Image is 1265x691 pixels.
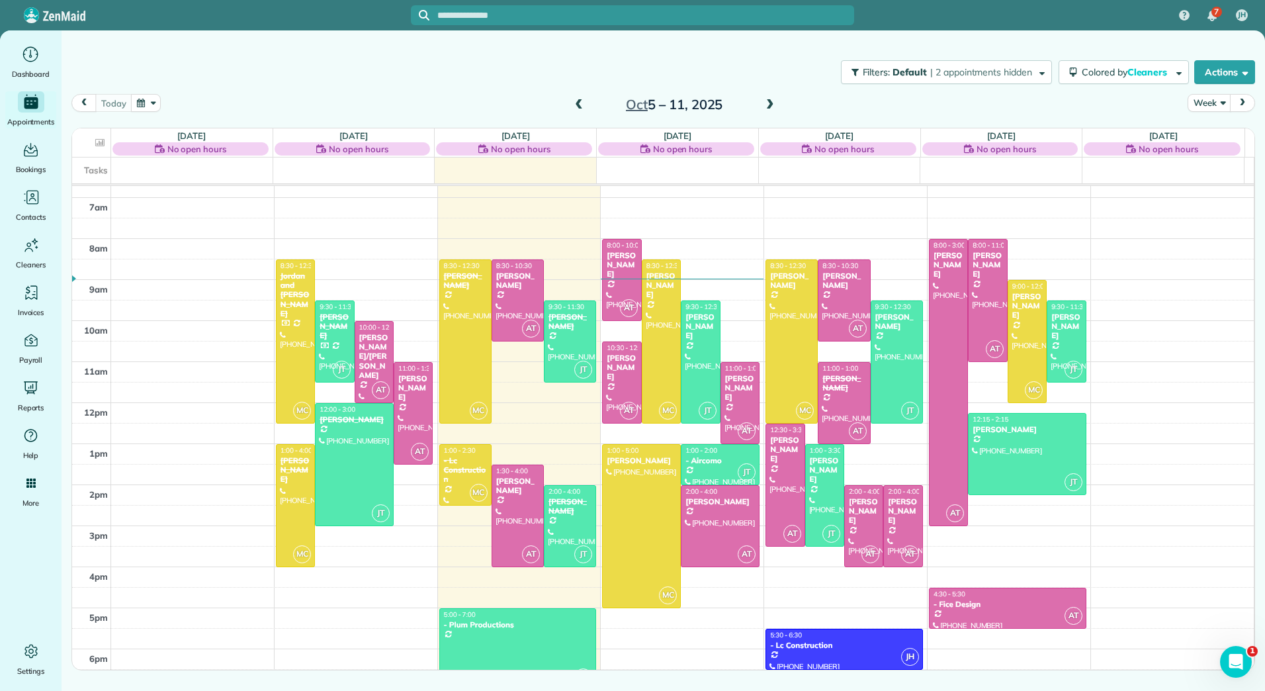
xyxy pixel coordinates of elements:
[89,284,108,295] span: 9am
[443,456,488,484] div: - Lc Construction
[470,402,488,420] span: MC
[893,66,928,78] span: Default
[548,487,580,496] span: 2:00 - 4:00
[84,325,108,336] span: 10am
[685,446,717,455] span: 1:00 - 2:00
[653,142,713,156] span: No open hours
[769,641,919,650] div: - Lc Construction
[822,525,840,543] span: JT
[548,312,592,332] div: [PERSON_NAME]
[496,261,532,270] span: 8:30 - 10:30
[319,312,350,341] div: [PERSON_NAME]
[659,402,677,420] span: MC
[849,320,867,338] span: AT
[626,96,648,113] span: Oct
[659,586,677,604] span: MC
[1082,66,1172,78] span: Colored by
[19,353,43,367] span: Payroll
[444,446,476,455] span: 1:00 - 2:30
[901,648,919,666] span: JH
[946,504,964,522] span: AT
[280,271,311,319] div: Jordan and [PERSON_NAME]
[574,361,592,379] span: JT
[398,364,434,373] span: 11:00 - 1:30
[411,10,429,21] button: Focus search
[5,330,56,367] a: Payroll
[822,261,858,270] span: 8:30 - 10:30
[89,612,108,623] span: 5pm
[685,312,716,341] div: [PERSON_NAME]
[738,463,756,481] span: JT
[841,60,1052,84] button: Filters: Default | 2 appointments hidden
[664,130,692,141] a: [DATE]
[685,497,756,506] div: [PERSON_NAME]
[89,448,108,459] span: 1pm
[1230,94,1255,112] button: next
[1012,292,1043,320] div: [PERSON_NAME]
[502,130,530,141] a: [DATE]
[84,407,108,418] span: 12pm
[548,302,584,311] span: 9:30 - 11:30
[359,333,390,381] div: [PERSON_NAME]/[PERSON_NAME]
[646,261,682,270] span: 8:30 - 12:30
[825,130,853,141] a: [DATE]
[620,299,638,317] span: AT
[987,130,1016,141] a: [DATE]
[491,142,550,156] span: No open hours
[496,467,528,475] span: 1:30 - 4:00
[359,323,399,332] span: 10:00 - 12:00
[770,426,806,434] span: 12:30 - 3:30
[18,306,44,319] span: Invoices
[875,302,911,311] span: 9:30 - 12:30
[646,271,677,300] div: [PERSON_NAME]
[5,91,56,128] a: Appointments
[89,653,108,664] span: 6pm
[496,477,540,496] div: [PERSON_NAME]
[372,381,390,399] span: AT
[1139,142,1198,156] span: No open hours
[901,545,919,563] span: AT
[685,487,717,496] span: 2:00 - 4:00
[12,68,50,81] span: Dashboard
[444,610,476,619] span: 5:00 - 7:00
[863,66,891,78] span: Filters:
[1149,130,1178,141] a: [DATE]
[339,130,368,141] a: [DATE]
[1065,361,1082,379] span: JT
[1220,646,1252,678] iframe: Intercom live chat
[607,344,646,352] span: 10:30 - 12:30
[89,489,108,500] span: 2pm
[606,456,677,465] div: [PERSON_NAME]
[319,415,390,424] div: [PERSON_NAME]
[17,665,45,678] span: Settings
[1198,1,1226,30] div: 7 unread notifications
[934,590,965,598] span: 4:30 - 5:30
[574,668,592,686] span: JT
[443,271,488,291] div: [PERSON_NAME]
[724,374,756,402] div: [PERSON_NAME]
[809,456,840,484] div: [PERSON_NAME]
[16,210,46,224] span: Contacts
[71,94,97,112] button: prev
[89,243,108,253] span: 8am
[977,142,1036,156] span: No open hours
[89,202,108,212] span: 7am
[848,497,879,526] div: [PERSON_NAME]
[591,97,757,112] h2: 5 – 11, 2025
[834,60,1052,84] a: Filters: Default | 2 appointments hidden
[444,261,480,270] span: 8:30 - 12:30
[769,271,814,291] div: [PERSON_NAME]
[5,425,56,462] a: Help
[620,402,638,420] span: AT
[849,487,881,496] span: 2:00 - 4:00
[7,115,55,128] span: Appointments
[167,142,227,156] span: No open hours
[419,10,429,21] svg: Focus search
[783,525,801,543] span: AT
[699,402,717,420] span: JT
[1012,282,1048,291] span: 9:00 - 12:00
[972,425,1082,434] div: [PERSON_NAME]
[1238,10,1246,21] span: JH
[1059,60,1189,84] button: Colored byCleaners
[810,446,842,455] span: 1:00 - 3:30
